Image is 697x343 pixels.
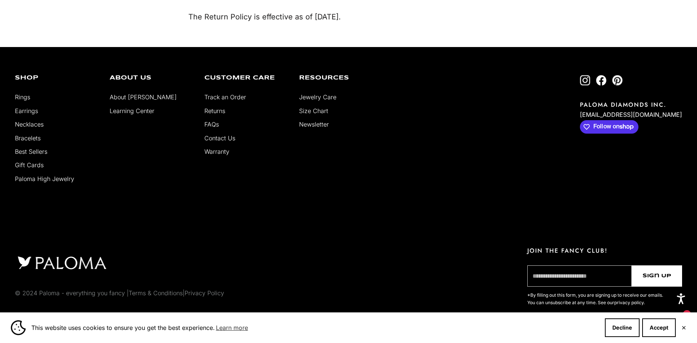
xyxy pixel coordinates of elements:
a: Necklaces [15,121,44,128]
a: Size Chart [299,107,328,115]
p: [EMAIL_ADDRESS][DOMAIN_NAME] [580,109,682,120]
a: Follow on Facebook [596,75,606,85]
a: Follow on Instagram [580,75,590,85]
a: Track an Order [204,93,246,101]
button: Close [681,325,686,330]
p: © 2024 Paloma - everything you fancy | | [15,288,224,298]
a: Gift Cards [15,161,44,169]
p: Customer Care [204,75,288,81]
a: Learning Center [110,107,154,115]
a: Terms & Conditions [129,289,183,297]
a: Warranty [204,148,229,155]
p: JOIN THE FANCY CLUB! [527,246,682,255]
a: Newsletter [299,121,329,128]
p: Resources [299,75,383,81]
p: PALOMA DIAMONDS INC. [580,100,682,109]
a: Bracelets [15,134,41,142]
a: Rings [15,93,30,101]
a: Paloma High Jewelry [15,175,74,183]
button: Decline [605,318,640,337]
button: Sign Up [632,265,682,287]
p: *By filling out this form, you are signing up to receive our emails. You can unsubscribe at any t... [527,291,665,306]
span: This website uses cookies to ensure you get the best experience. [31,322,599,333]
p: About Us [110,75,193,81]
a: FAQs [204,121,219,128]
a: Best Sellers [15,148,47,155]
img: Cookie banner [11,320,26,335]
span: Sign Up [643,272,671,280]
a: Follow on Pinterest [612,75,622,85]
p: Shop [15,75,98,81]
a: About [PERSON_NAME] [110,93,177,101]
a: Privacy Policy [185,289,224,297]
a: Earrings [15,107,38,115]
a: Contact Us [204,134,235,142]
img: footer logo [15,255,109,271]
a: Jewelry Care [299,93,336,101]
a: Learn more [215,322,249,333]
a: privacy policy. [614,300,645,305]
button: Accept [642,318,676,337]
a: Returns [204,107,225,115]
